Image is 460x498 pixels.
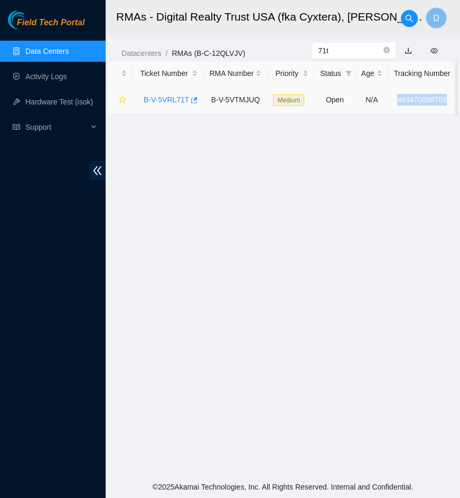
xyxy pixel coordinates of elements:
a: RMAs (B-C-12QLVJV) [172,49,245,58]
span: close-circle [383,47,390,53]
span: star [119,96,126,104]
a: Akamai TechnologiesField Tech Portal [8,19,85,33]
span: double-left [89,161,106,180]
span: Field Tech Portal [17,18,85,28]
button: D [426,7,447,28]
td: B-V-5VTMJUQ [203,85,267,114]
a: Datacenters [121,49,161,58]
td: N/A [355,85,388,114]
span: / [165,49,167,58]
span: filter [345,70,352,76]
button: star [114,91,127,108]
span: read [13,123,20,131]
a: Data Centers [25,47,69,55]
button: search [401,10,418,27]
th: Tracking Number [388,62,456,85]
span: Medium [273,94,304,106]
span: filter [343,65,354,81]
span: eye [430,47,438,54]
a: Activity Logs [25,72,67,81]
footer: © 2025 Akamai Technologies, Inc. All Rights Reserved. Internal and Confidential. [106,476,460,498]
span: close-circle [383,46,390,56]
img: Akamai Technologies [8,11,53,29]
a: B-V-5VRL71T [144,95,189,104]
span: Status [320,68,341,79]
a: Hardware Test (isok) [25,98,93,106]
span: Support [25,117,88,138]
a: 463470058708 [397,95,446,104]
td: Open [314,85,355,114]
input: Search [318,45,381,56]
span: search [401,14,417,23]
a: download [405,46,412,55]
button: download [397,42,420,59]
span: D [433,12,439,25]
